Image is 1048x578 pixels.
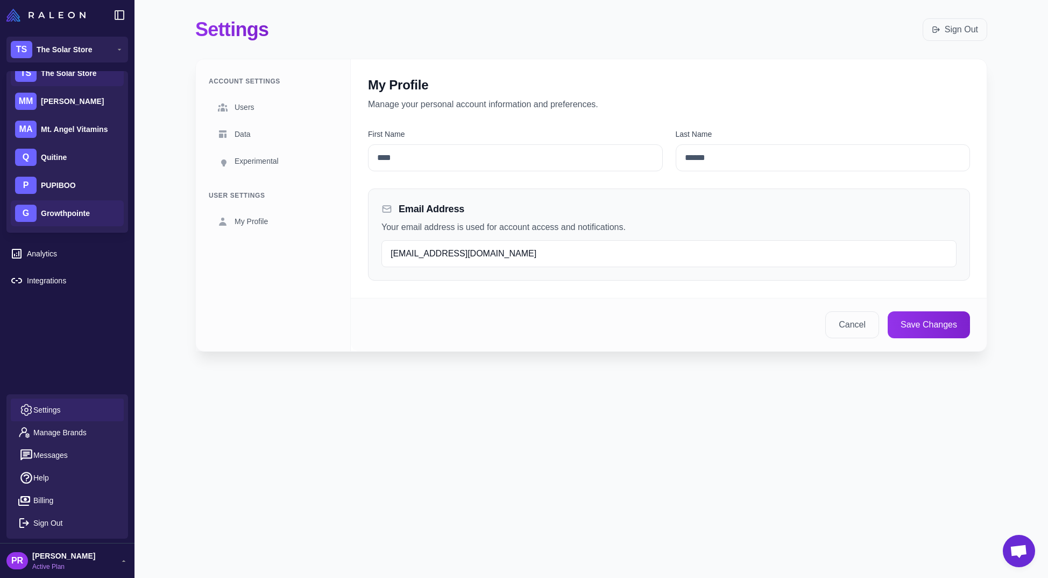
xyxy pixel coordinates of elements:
a: My Profile [209,209,337,234]
button: Sign Out [11,512,124,534]
span: [PERSON_NAME] [32,550,95,562]
a: Sign Out [932,23,978,36]
h1: Settings [195,17,268,41]
button: Sign Out [923,18,987,41]
span: Manage Brands [33,427,87,438]
span: Mt. Angel Vitamins [41,123,108,135]
span: Sign Out [33,517,62,529]
div: TS [11,41,32,58]
button: Save Changes [888,311,970,338]
span: [EMAIL_ADDRESS][DOMAIN_NAME] [391,249,536,258]
a: Experimental [209,149,337,173]
h2: My Profile [368,76,970,94]
a: Open chat [1003,535,1035,567]
a: Help [11,466,124,489]
span: My Profile [235,215,268,227]
a: Knowledge [4,135,130,157]
a: Chats [4,108,130,130]
span: Quitine [41,151,67,163]
span: PUPIBOO [41,179,76,191]
div: MA [15,121,37,138]
span: Billing [33,495,53,506]
button: Cancel [825,311,879,338]
span: Active Plan [32,562,95,572]
a: Data [209,122,337,147]
div: G [15,205,37,222]
div: TS [15,65,37,82]
a: Integrations [4,269,130,292]
span: Messages [33,449,68,461]
span: The Solar Store [37,44,92,55]
span: Analytics [27,248,122,260]
a: Users [209,95,337,120]
span: Growthpointe [41,207,90,219]
span: [PERSON_NAME] [41,95,104,107]
span: Data [235,128,251,140]
button: Messages [11,444,124,466]
label: Last Name [676,128,971,140]
a: Calendar [4,189,130,211]
a: Analytics [4,242,130,265]
span: Experimental [235,155,279,167]
span: The Solar Store [41,67,96,79]
div: P [15,177,37,194]
span: Users [235,101,254,113]
span: Help [33,472,49,484]
span: Integrations [27,275,122,287]
div: Account Settings [209,76,337,86]
div: MM [15,93,37,110]
div: User Settings [209,191,337,200]
button: TSThe Solar Store [6,37,128,62]
span: Settings [33,404,61,416]
div: Q [15,149,37,166]
a: Segments [4,215,130,238]
div: PR [6,552,28,569]
p: Your email address is used for account access and notifications. [381,221,957,234]
h3: Email Address [399,202,464,217]
p: Manage your personal account information and preferences. [368,98,970,111]
img: Raleon Logo [6,9,86,22]
a: Command Center [4,162,130,184]
label: First Name [368,128,663,140]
